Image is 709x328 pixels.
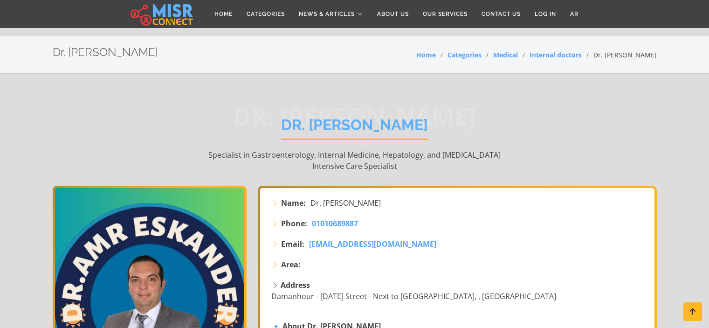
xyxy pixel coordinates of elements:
[281,259,301,270] strong: Area:
[416,5,475,23] a: Our Services
[309,239,436,249] span: [EMAIL_ADDRESS][DOMAIN_NAME]
[310,197,381,209] span: Dr. [PERSON_NAME]
[207,5,240,23] a: Home
[493,50,518,59] a: Medical
[312,218,358,229] a: 01010689887
[131,2,193,26] img: main.misr_connect
[281,197,306,209] strong: Name:
[281,116,428,140] h1: Dr. [PERSON_NAME]
[582,50,657,60] li: Dr. [PERSON_NAME]
[563,5,585,23] a: AR
[240,5,292,23] a: Categories
[309,238,436,250] a: [EMAIL_ADDRESS][DOMAIN_NAME]
[281,238,304,250] strong: Email:
[281,218,307,229] strong: Phone:
[416,50,436,59] a: Home
[53,46,158,59] h2: Dr. [PERSON_NAME]
[530,50,582,59] a: Internal doctors
[447,50,482,59] a: Categories
[292,5,370,23] a: News & Articles
[475,5,528,23] a: Contact Us
[53,149,657,172] p: Specialist in Gastroenterology, Internal Medicine, Hepatology, and [MEDICAL_DATA] Intensive Care ...
[299,10,355,18] span: News & Articles
[271,291,556,301] span: Damanhour - [DATE] Street - Next to [GEOGRAPHIC_DATA], , [GEOGRAPHIC_DATA]
[528,5,563,23] a: Log in
[370,5,416,23] a: About Us
[281,280,310,290] strong: Address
